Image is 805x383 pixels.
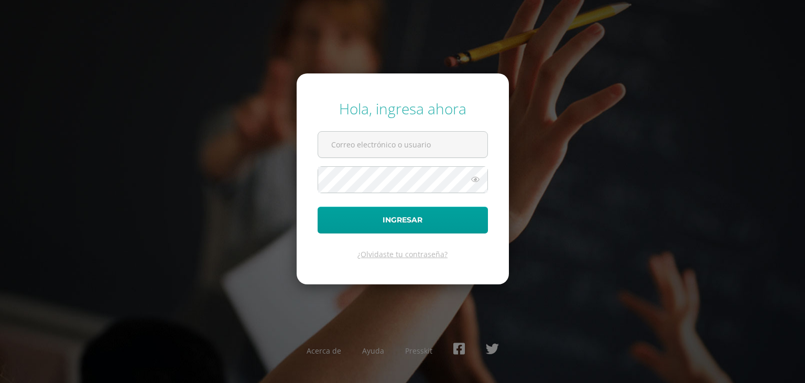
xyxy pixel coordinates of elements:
a: ¿Olvidaste tu contraseña? [357,249,448,259]
a: Ayuda [362,346,384,356]
input: Correo electrónico o usuario [318,132,487,157]
button: Ingresar [318,207,488,233]
a: Presskit [405,346,432,356]
div: Hola, ingresa ahora [318,99,488,119]
a: Acerca de [307,346,341,356]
